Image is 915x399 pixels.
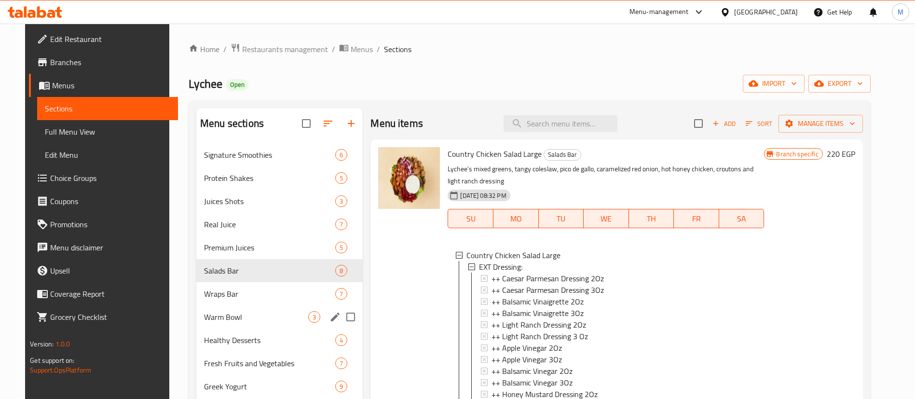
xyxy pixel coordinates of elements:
span: 7 [336,359,347,368]
div: Protein Shakes [204,172,335,184]
span: Real Juice [204,219,335,230]
span: Salads Bar [544,149,581,160]
span: ++ Balsamic Vinaigrette 3Oz [492,307,584,319]
a: Support.OpsPlatform [30,364,91,376]
div: Real Juice7 [196,213,363,236]
span: 1.0.0 [55,338,70,350]
a: Upsell [29,259,178,282]
span: ++ Caesar Parmesan Dressing 2Oz [492,273,604,284]
button: edit [328,310,342,324]
a: Edit Menu [37,143,178,166]
span: export [816,78,863,90]
a: Choice Groups [29,166,178,190]
span: Country Chicken Salad Large [448,147,542,161]
input: search [504,115,617,132]
span: Get support on: [30,354,74,367]
button: Sort [743,116,775,131]
button: SU [448,209,493,228]
div: items [335,172,347,184]
span: Full Menu View [45,126,170,138]
span: 5 [336,174,347,183]
div: items [335,242,347,253]
h2: Menu sections [200,116,264,131]
span: Edit Menu [45,149,170,161]
span: Sort items [739,116,778,131]
span: Version: [30,338,54,350]
div: items [335,288,347,300]
button: export [808,75,871,93]
span: 6 [336,151,347,160]
div: Wraps Bar [204,288,335,300]
span: SU [452,212,489,226]
button: Add [709,116,739,131]
div: Juices Shots3 [196,190,363,213]
button: FR [674,209,719,228]
span: ++ Apple Vinegar 3Oz [492,354,562,365]
div: Healthy Desserts [204,334,335,346]
span: Greek Yogurt [204,381,335,392]
div: items [335,381,347,392]
button: MO [493,209,539,228]
span: [DATE] 08:32 PM [456,191,510,200]
span: 3 [336,197,347,206]
span: TH [633,212,670,226]
a: Edit Restaurant [29,28,178,51]
span: Warm Bowl [204,311,308,323]
span: M [898,7,903,17]
span: Juices Shots [204,195,335,207]
span: ++ Caesar Parmesan Dressing 3Oz [492,284,604,296]
div: [GEOGRAPHIC_DATA] [734,7,798,17]
span: Menus [351,43,373,55]
span: Coverage Report [50,288,170,300]
span: Branches [50,56,170,68]
a: Home [189,43,219,55]
li: / [377,43,380,55]
span: ++ Balsamic Vinegar 3Oz [492,377,573,388]
span: MO [497,212,535,226]
nav: breadcrumb [189,43,871,55]
span: FR [678,212,715,226]
span: Restaurants management [242,43,328,55]
span: Add item [709,116,739,131]
span: 5 [336,243,347,252]
span: Open [226,81,248,89]
div: Open [226,79,248,91]
div: Signature Smoothies6 [196,143,363,166]
span: Branch specific [772,150,822,159]
h6: 220 EGP [827,147,855,161]
span: ++ Balsamic Vinaigrette 2Oz [492,296,584,307]
span: WE [587,212,625,226]
span: import [751,78,797,90]
button: import [743,75,805,93]
span: Manage items [786,118,855,130]
span: Menu disclaimer [50,242,170,253]
span: Add [711,118,737,129]
span: 8 [336,266,347,275]
div: Premium Juices5 [196,236,363,259]
a: Menus [29,74,178,97]
a: Menu disclaimer [29,236,178,259]
div: Salads Bar8 [196,259,363,282]
a: Full Menu View [37,120,178,143]
a: Menus [339,43,373,55]
span: Menus [52,80,170,91]
span: SA [723,212,761,226]
span: ++ Light Ranch Dressing 3 Oz [492,330,588,342]
span: Sort [746,118,772,129]
div: items [335,195,347,207]
span: 9 [336,382,347,391]
a: Coupons [29,190,178,213]
span: Premium Juices [204,242,335,253]
span: 3 [309,313,320,322]
button: TU [539,209,584,228]
span: ++ Apple Vinegar 2Oz [492,342,562,354]
div: Greek Yogurt9 [196,375,363,398]
span: 7 [336,289,347,299]
div: items [335,149,347,161]
span: 7 [336,220,347,229]
a: Coverage Report [29,282,178,305]
span: EXT Dressing: [479,261,522,273]
button: WE [584,209,629,228]
img: Country Chicken Salad Large [378,147,440,209]
div: items [335,358,347,369]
